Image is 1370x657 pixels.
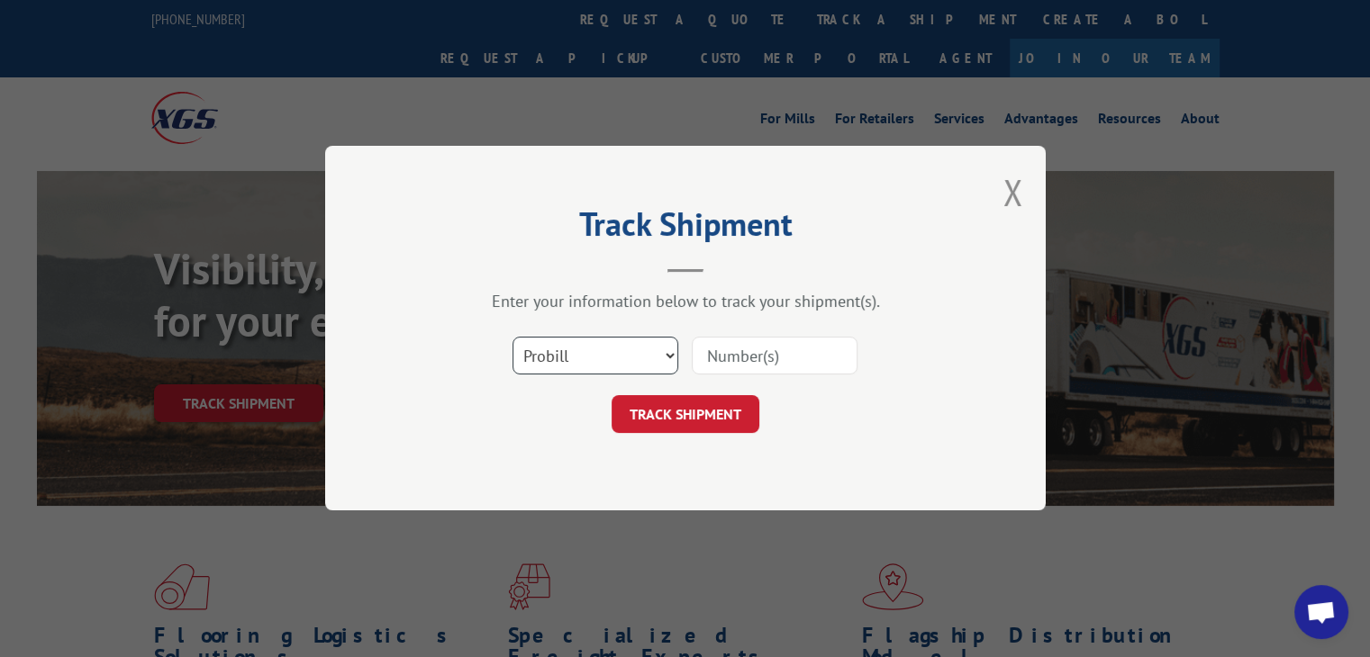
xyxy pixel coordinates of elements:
[612,396,759,434] button: TRACK SHIPMENT
[692,337,857,375] input: Number(s)
[415,292,956,312] div: Enter your information below to track your shipment(s).
[415,211,956,246] h2: Track Shipment
[1294,585,1348,639] div: Open chat
[1003,168,1023,216] button: Close modal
